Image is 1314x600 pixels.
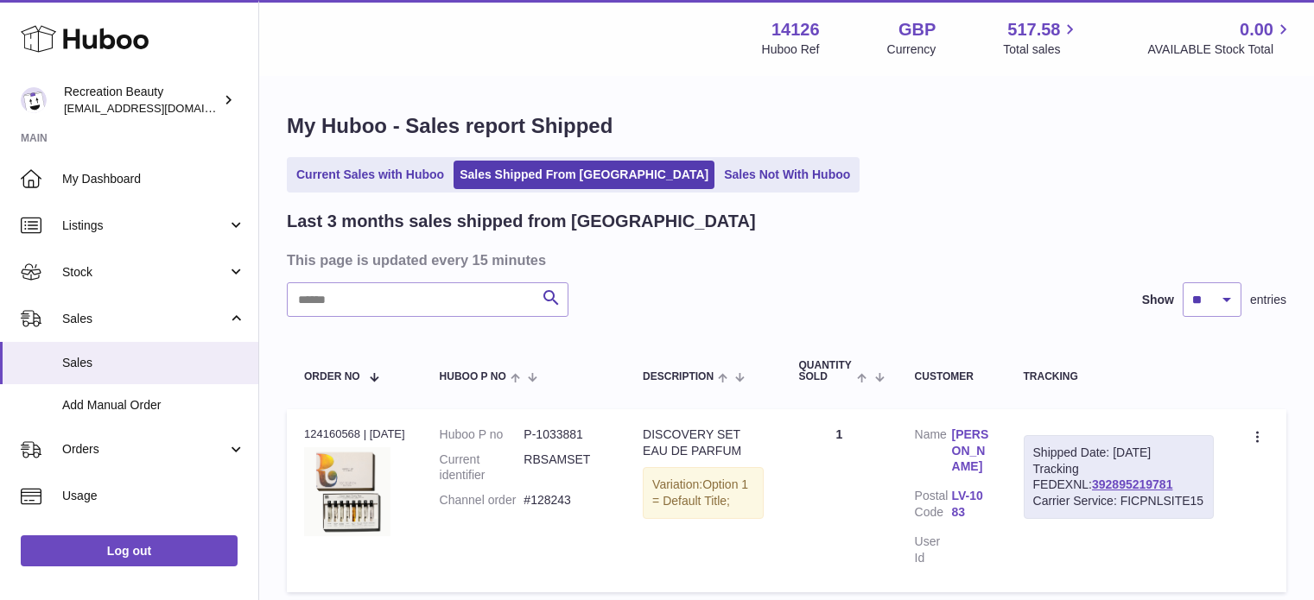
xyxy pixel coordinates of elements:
span: Add Manual Order [62,397,245,414]
span: Orders [62,441,227,458]
dt: Postal Code [915,488,952,525]
div: Currency [887,41,936,58]
a: Sales Shipped From [GEOGRAPHIC_DATA] [454,161,714,189]
a: [PERSON_NAME] [952,426,989,476]
span: Sales [62,355,245,371]
a: Log out [21,535,238,566]
dt: Channel order [440,492,524,508]
a: 392895219781 [1092,477,1172,491]
img: internalAdmin-14126@internal.huboo.com [21,87,47,113]
dd: P-1033881 [524,426,608,443]
dt: Huboo P no [440,426,524,443]
span: [EMAIL_ADDRESS][DOMAIN_NAME] [64,101,254,115]
div: Shipped Date: [DATE] [1033,445,1204,461]
span: Quantity Sold [798,360,853,382]
div: Tracking FEDEXNL: [1024,435,1214,520]
span: Usage [62,488,245,504]
dt: User Id [915,534,952,566]
dd: #128243 [524,492,608,508]
div: Carrier Service: FICPNLSITE15 [1033,493,1204,509]
img: ANWD_12ML.jpg [304,447,390,536]
div: Recreation Beauty [64,84,219,117]
span: entries [1250,292,1286,308]
span: Description [643,371,714,382]
a: Sales Not With Huboo [718,161,856,189]
h2: Last 3 months sales shipped from [GEOGRAPHIC_DATA] [287,210,756,233]
span: 517.58 [1007,18,1060,41]
div: Tracking [1024,371,1214,382]
a: Current Sales with Huboo [290,161,450,189]
h1: My Huboo - Sales report Shipped [287,112,1286,140]
span: 0.00 [1240,18,1273,41]
div: Variation: [643,467,764,519]
div: DISCOVERY SET EAU DE PARFUM [643,426,764,459]
span: Huboo P no [440,371,506,382]
a: 0.00 AVAILABLE Stock Total [1147,18,1293,58]
span: AVAILABLE Stock Total [1147,41,1293,58]
div: 124160568 | [DATE] [304,426,405,442]
div: Huboo Ref [762,41,820,58]
dd: RBSAMSET [524,452,608,484]
div: Customer [915,371,989,382]
span: Order No [304,371,360,382]
strong: GBP [898,18,936,41]
dt: Current identifier [440,452,524,484]
span: Listings [62,218,227,234]
td: 1 [781,409,897,592]
h3: This page is updated every 15 minutes [287,250,1282,269]
label: Show [1142,292,1174,308]
dt: Name [915,426,952,480]
strong: 14126 [771,18,820,41]
span: Total sales [1003,41,1080,58]
span: Stock [62,264,227,281]
span: My Dashboard [62,171,245,187]
a: LV-1083 [952,488,989,521]
a: 517.58 Total sales [1003,18,1080,58]
span: Sales [62,311,227,327]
